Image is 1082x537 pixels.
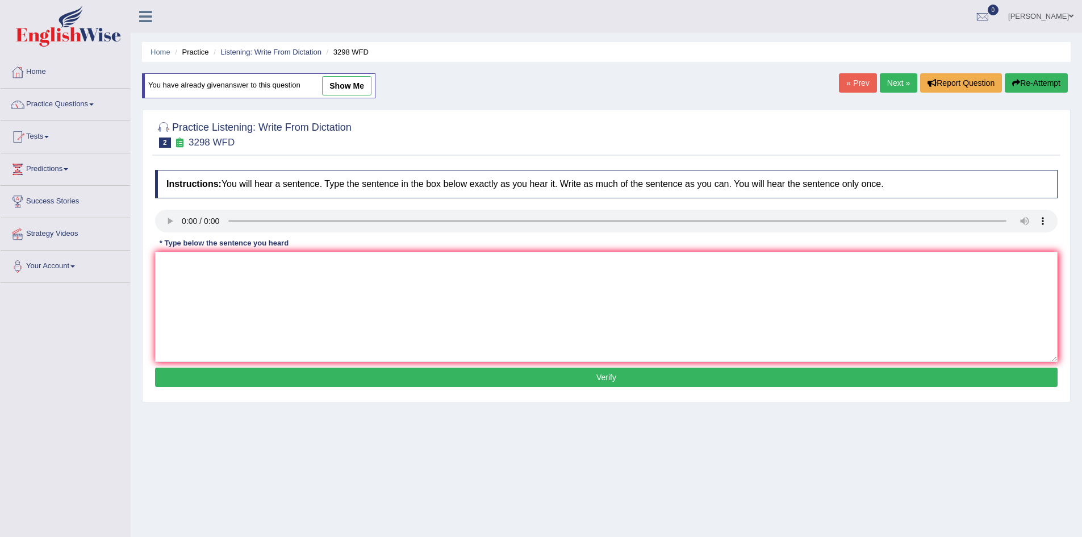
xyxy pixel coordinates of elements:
[1,56,130,85] a: Home
[1,218,130,247] a: Strategy Videos
[155,119,352,148] h2: Practice Listening: Write From Dictation
[220,48,321,56] a: Listening: Write From Dictation
[988,5,999,15] span: 0
[1,89,130,117] a: Practice Questions
[142,73,375,98] div: You have already given answer to this question
[1,251,130,279] a: Your Account
[174,138,186,148] small: Exam occurring question
[166,179,222,189] b: Instructions:
[322,76,371,95] a: show me
[155,368,1058,387] button: Verify
[151,48,170,56] a: Home
[1,121,130,149] a: Tests
[189,137,235,148] small: 3298 WFD
[1,153,130,182] a: Predictions
[159,138,171,148] span: 2
[839,73,876,93] a: « Prev
[172,47,208,57] li: Practice
[1,186,130,214] a: Success Stories
[155,238,293,249] div: * Type below the sentence you heard
[1005,73,1068,93] button: Re-Attempt
[155,170,1058,198] h4: You will hear a sentence. Type the sentence in the box below exactly as you hear it. Write as muc...
[920,73,1002,93] button: Report Question
[324,47,369,57] li: 3298 WFD
[880,73,917,93] a: Next »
